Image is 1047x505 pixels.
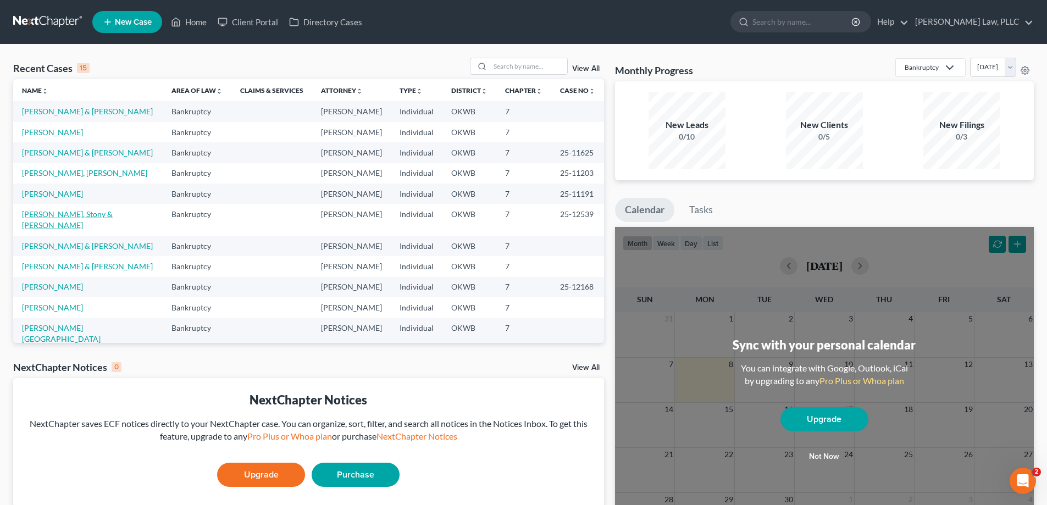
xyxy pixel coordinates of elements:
a: Upgrade [217,463,305,487]
a: Home [165,12,212,32]
td: [PERSON_NAME] [312,236,391,256]
td: Bankruptcy [163,101,231,121]
td: 7 [496,318,551,349]
h3: Monthly Progress [615,64,693,77]
div: New Leads [649,119,725,131]
a: [PERSON_NAME] & [PERSON_NAME] [22,107,153,116]
td: [PERSON_NAME] [312,101,391,121]
th: Claims & Services [231,79,312,101]
td: [PERSON_NAME] [312,204,391,235]
a: [PERSON_NAME] & [PERSON_NAME] [22,262,153,271]
a: View All [572,364,600,371]
td: OKWB [442,318,496,349]
div: New Clients [786,119,863,131]
a: View All [572,65,600,73]
td: [PERSON_NAME] [312,142,391,163]
td: Individual [391,297,442,318]
td: 7 [496,122,551,142]
input: Search by name... [752,12,853,32]
td: 7 [496,101,551,121]
td: Bankruptcy [163,163,231,184]
a: [PERSON_NAME] [22,303,83,312]
td: 25-11203 [551,163,604,184]
i: unfold_more [481,88,488,95]
td: 25-11191 [551,184,604,204]
td: 7 [496,184,551,204]
a: Calendar [615,198,674,222]
td: Bankruptcy [163,142,231,163]
td: Bankruptcy [163,277,231,297]
td: Individual [391,184,442,204]
div: Bankruptcy [905,63,939,72]
td: 7 [496,163,551,184]
td: 7 [496,204,551,235]
div: Recent Cases [13,62,90,75]
a: [PERSON_NAME] Law, PLLC [910,12,1033,32]
td: 25-12168 [551,277,604,297]
a: Area of Lawunfold_more [171,86,223,95]
td: [PERSON_NAME] [312,163,391,184]
div: 0/3 [923,131,1000,142]
td: Bankruptcy [163,236,231,256]
td: Bankruptcy [163,297,231,318]
td: 7 [496,277,551,297]
td: 7 [496,256,551,276]
div: NextChapter Notices [22,391,595,408]
a: Upgrade [780,407,868,431]
span: 2 [1032,468,1041,476]
a: Client Portal [212,12,284,32]
a: Directory Cases [284,12,368,32]
button: Not now [780,446,868,468]
td: OKWB [442,204,496,235]
a: Districtunfold_more [451,86,488,95]
td: [PERSON_NAME] [312,122,391,142]
a: Tasks [679,198,723,222]
td: Bankruptcy [163,256,231,276]
td: Individual [391,122,442,142]
a: Attorneyunfold_more [321,86,363,95]
a: Typeunfold_more [400,86,423,95]
a: Help [872,12,908,32]
a: [PERSON_NAME][GEOGRAPHIC_DATA] [22,323,101,343]
td: Individual [391,101,442,121]
td: OKWB [442,297,496,318]
a: Nameunfold_more [22,86,48,95]
td: 7 [496,142,551,163]
input: Search by name... [490,58,567,74]
a: [PERSON_NAME], Stony & [PERSON_NAME] [22,209,113,230]
i: unfold_more [589,88,595,95]
td: 25-11625 [551,142,604,163]
a: [PERSON_NAME] & [PERSON_NAME] [22,241,153,251]
td: 7 [496,297,551,318]
td: Bankruptcy [163,184,231,204]
td: OKWB [442,142,496,163]
a: Case Nounfold_more [560,86,595,95]
a: Pro Plus or Whoa plan [819,375,904,386]
td: 25-12539 [551,204,604,235]
span: New Case [115,18,152,26]
iframe: Intercom live chat [1010,468,1036,494]
div: 15 [77,63,90,73]
td: OKWB [442,256,496,276]
td: Individual [391,142,442,163]
td: 7 [496,236,551,256]
i: unfold_more [416,88,423,95]
i: unfold_more [42,88,48,95]
td: Bankruptcy [163,122,231,142]
div: New Filings [923,119,1000,131]
td: [PERSON_NAME] [312,256,391,276]
td: OKWB [442,184,496,204]
td: [PERSON_NAME] [312,318,391,349]
td: [PERSON_NAME] [312,184,391,204]
td: Individual [391,204,442,235]
td: OKWB [442,236,496,256]
i: unfold_more [216,88,223,95]
td: Individual [391,277,442,297]
div: NextChapter saves ECF notices directly to your NextChapter case. You can organize, sort, filter, ... [22,418,595,443]
td: Individual [391,163,442,184]
div: You can integrate with Google, Outlook, iCal by upgrading to any [736,362,912,387]
td: OKWB [442,277,496,297]
td: Individual [391,236,442,256]
div: 0/5 [786,131,863,142]
div: 0 [112,362,121,372]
